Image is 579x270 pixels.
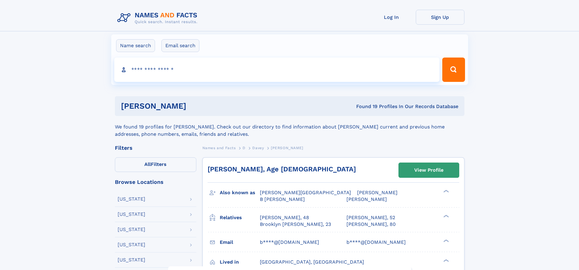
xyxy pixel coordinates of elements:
[118,212,145,217] div: [US_STATE]
[220,257,260,267] h3: Lived in
[115,116,464,138] div: We found 19 profiles for [PERSON_NAME]. Check out our directory to find information about [PERSON...
[346,196,387,202] span: [PERSON_NAME]
[399,163,459,177] a: View Profile
[115,145,196,151] div: Filters
[442,58,465,82] button: Search Button
[114,58,440,82] input: search input
[260,190,351,195] span: [PERSON_NAME][GEOGRAPHIC_DATA]
[252,144,264,152] a: Davey
[416,10,464,25] a: Sign Up
[202,144,236,152] a: Names and Facts
[260,196,305,202] span: B [PERSON_NAME]
[220,212,260,223] h3: Relatives
[115,157,196,172] label: Filters
[115,179,196,185] div: Browse Locations
[121,102,271,110] h1: [PERSON_NAME]
[161,39,199,52] label: Email search
[118,227,145,232] div: [US_STATE]
[346,214,395,221] a: [PERSON_NAME], 52
[260,221,331,228] a: Brooklyn [PERSON_NAME], 23
[442,239,449,243] div: ❯
[442,214,449,218] div: ❯
[220,237,260,247] h3: Email
[346,221,396,228] a: [PERSON_NAME], 80
[243,144,246,152] a: D
[243,146,246,150] span: D
[414,163,443,177] div: View Profile
[442,258,449,262] div: ❯
[367,10,416,25] a: Log In
[118,242,145,247] div: [US_STATE]
[208,165,356,173] a: [PERSON_NAME], Age [DEMOGRAPHIC_DATA]
[260,214,309,221] a: [PERSON_NAME], 48
[116,39,155,52] label: Name search
[271,146,303,150] span: [PERSON_NAME]
[271,103,458,110] div: Found 19 Profiles In Our Records Database
[118,197,145,202] div: [US_STATE]
[118,258,145,262] div: [US_STATE]
[260,259,364,265] span: [GEOGRAPHIC_DATA], [GEOGRAPHIC_DATA]
[442,189,449,193] div: ❯
[115,10,202,26] img: Logo Names and Facts
[252,146,264,150] span: Davey
[357,190,398,195] span: [PERSON_NAME]
[144,161,151,167] span: All
[220,188,260,198] h3: Also known as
